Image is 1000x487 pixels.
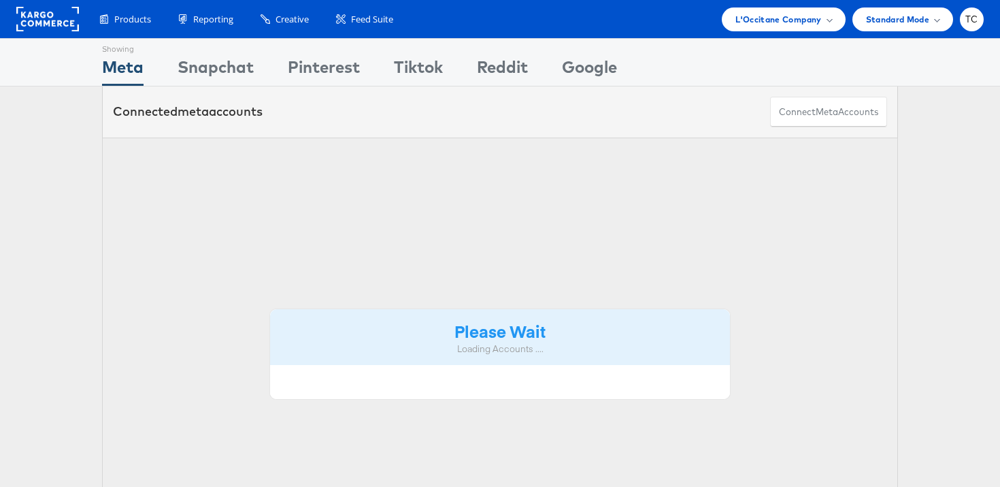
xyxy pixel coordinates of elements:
[816,106,838,119] span: meta
[288,55,360,86] div: Pinterest
[866,12,929,27] span: Standard Mode
[114,13,151,26] span: Products
[178,104,209,119] span: meta
[193,13,233,26] span: Reporting
[770,97,887,127] button: ConnectmetaAccounts
[276,13,309,26] span: Creative
[394,55,443,86] div: Tiktok
[477,55,528,86] div: Reddit
[280,343,720,356] div: Loading Accounts ....
[735,12,821,27] span: L'Occitane Company
[562,55,617,86] div: Google
[178,55,254,86] div: Snapchat
[965,15,978,24] span: TC
[454,319,546,342] strong: Please Wait
[113,103,263,121] div: Connected accounts
[102,39,144,55] div: Showing
[351,13,393,26] span: Feed Suite
[102,55,144,86] div: Meta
